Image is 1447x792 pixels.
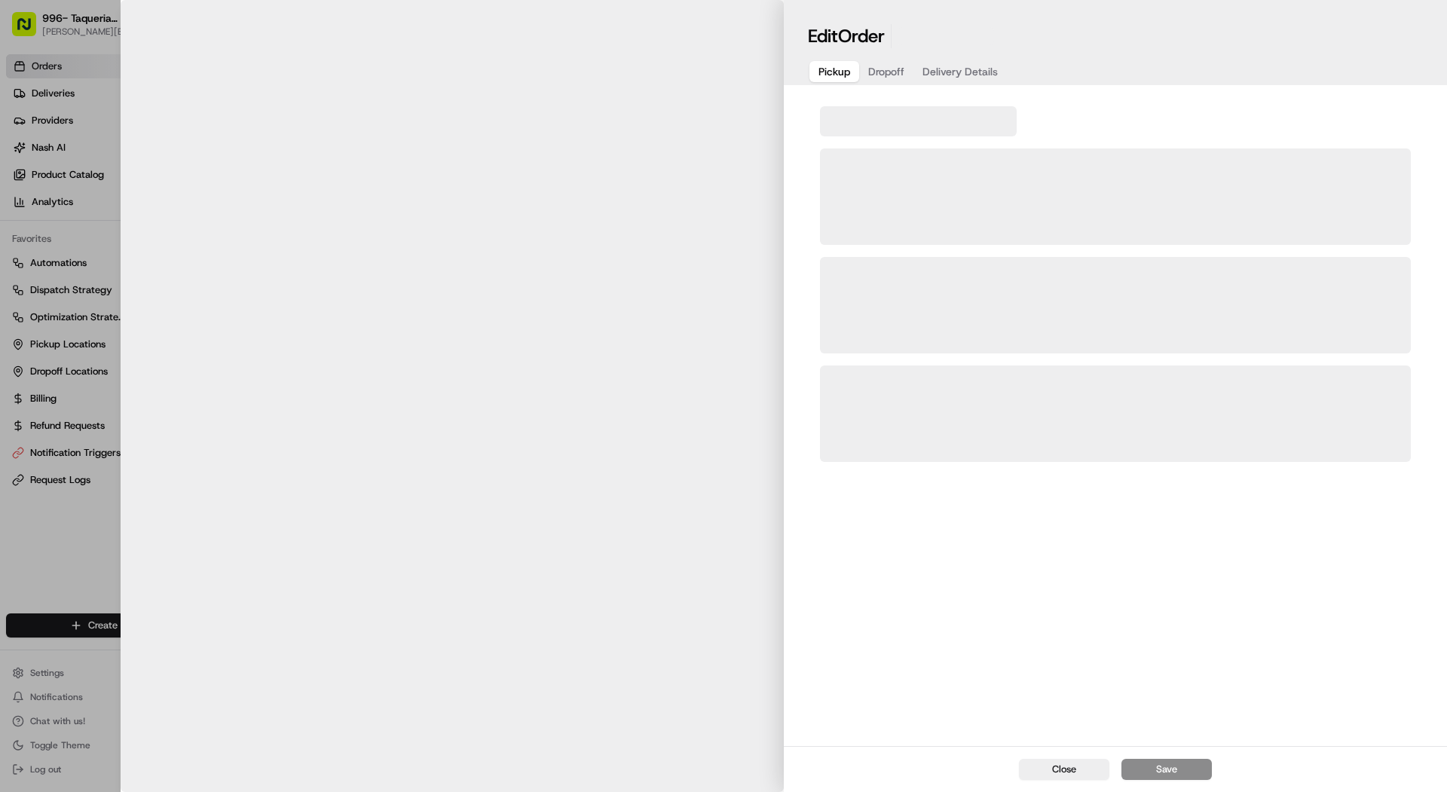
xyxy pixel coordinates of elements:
[838,24,885,48] span: Order
[1019,759,1109,780] button: Close
[818,64,850,79] span: Pickup
[868,64,904,79] span: Dropoff
[808,24,885,48] h1: Edit
[922,64,998,79] span: Delivery Details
